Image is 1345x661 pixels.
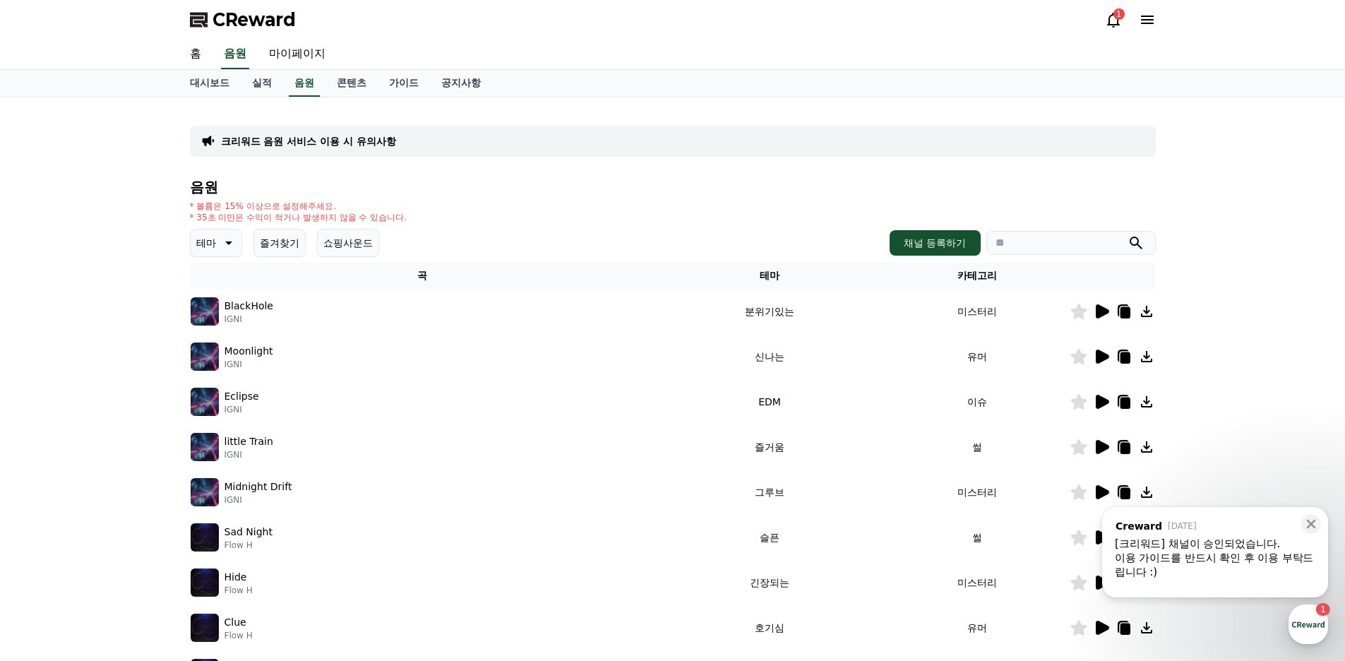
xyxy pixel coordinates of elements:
a: 콘텐츠 [325,70,378,97]
p: Flow H [225,585,253,596]
td: 미스터리 [885,560,1070,605]
a: 마이페이지 [258,40,337,69]
a: CReward [190,8,296,31]
td: 즐거움 [654,424,884,470]
img: music [191,388,219,416]
p: IGNI [225,404,259,415]
p: BlackHole [225,299,273,314]
p: Hide [225,570,247,585]
p: IGNI [225,449,273,460]
p: IGNI [225,314,273,325]
button: 쇼핑사운드 [317,229,379,257]
img: music [191,478,219,506]
p: Eclipse [225,389,259,404]
p: Clue [225,615,246,630]
button: 테마 [190,229,242,257]
div: 1 [1113,8,1125,20]
a: 실적 [241,70,283,97]
p: Flow H [225,540,273,551]
td: 미스터리 [885,289,1070,334]
p: * 35초 미만은 수익이 적거나 발생하지 않을 수 있습니다. [190,212,407,223]
img: music [191,614,219,642]
th: 테마 [654,263,884,289]
td: 분위기있는 [654,289,884,334]
p: IGNI [225,494,292,506]
p: * 볼륨은 15% 이상으로 설정해주세요. [190,201,407,212]
td: 이슈 [885,379,1070,424]
a: 1 [1105,11,1122,28]
td: 긴장되는 [654,560,884,605]
span: CReward [213,8,296,31]
a: 음원 [289,70,320,97]
img: music [191,433,219,461]
td: 미스터리 [885,470,1070,515]
p: 테마 [196,233,216,253]
p: Moonlight [225,344,273,359]
td: 그루브 [654,470,884,515]
p: Flow H [225,630,253,641]
th: 곡 [190,263,655,289]
button: 채널 등록하기 [890,230,980,256]
button: 즐겨찾기 [253,229,306,257]
p: Sad Night [225,525,273,540]
img: music [191,297,219,326]
td: 슬픈 [654,515,884,560]
td: 신나는 [654,334,884,379]
img: music [191,343,219,371]
p: IGNI [225,359,273,370]
a: 공지사항 [430,70,492,97]
td: 유머 [885,334,1070,379]
td: 호기심 [654,605,884,650]
td: 유머 [885,605,1070,650]
h4: 음원 [190,179,1156,195]
p: little Train [225,434,273,449]
td: EDM [654,379,884,424]
a: 대시보드 [179,70,241,97]
img: music [191,523,219,552]
img: music [191,568,219,597]
td: 썰 [885,424,1070,470]
th: 카테고리 [885,263,1070,289]
a: 음원 [221,40,249,69]
a: 크리워드 음원 서비스 이용 시 유의사항 [221,134,396,148]
a: 가이드 [378,70,430,97]
a: 홈 [179,40,213,69]
td: 썰 [885,515,1070,560]
p: Midnight Drift [225,480,292,494]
